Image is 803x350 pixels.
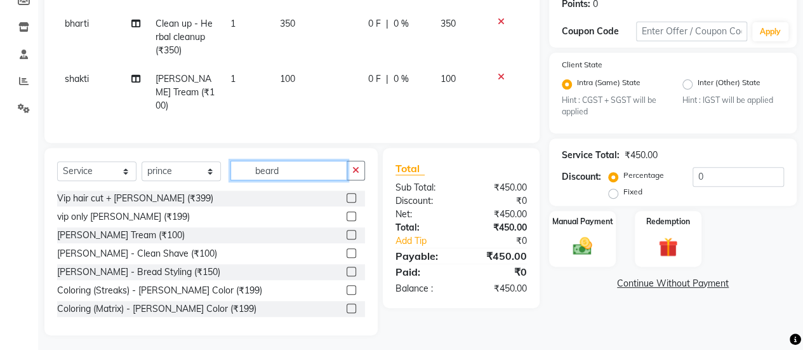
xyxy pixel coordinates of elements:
[230,73,236,84] span: 1
[562,59,602,71] label: Client State
[577,77,640,92] label: Intra (Same) State
[386,194,461,208] div: Discount:
[386,234,474,248] a: Add Tip
[567,235,598,257] img: _cash.svg
[394,17,409,30] span: 0 %
[156,18,213,56] span: Clean up - Herbal cleanup (₹350)
[57,229,185,242] div: [PERSON_NAME] Tream (₹100)
[65,73,89,84] span: shakti
[623,186,642,198] label: Fixed
[395,162,425,175] span: Total
[386,282,461,295] div: Balance :
[682,95,784,106] small: Hint : IGST will be applied
[698,77,760,92] label: Inter (Other) State
[57,192,213,205] div: Vip hair cut + [PERSON_NAME] (₹399)
[57,247,217,260] div: [PERSON_NAME] - Clean Shave (₹100)
[386,208,461,221] div: Net:
[368,17,381,30] span: 0 F
[625,149,658,162] div: ₹450.00
[280,73,295,84] span: 100
[441,18,456,29] span: 350
[57,284,262,297] div: Coloring (Streaks) - [PERSON_NAME] Color (₹199)
[562,95,663,118] small: Hint : CGST + SGST will be applied
[562,25,636,38] div: Coupon Code
[461,248,536,264] div: ₹450.00
[461,264,536,279] div: ₹0
[461,221,536,234] div: ₹450.00
[461,194,536,208] div: ₹0
[230,161,347,180] input: Search or Scan
[57,210,190,224] div: vip only [PERSON_NAME] (₹199)
[386,264,461,279] div: Paid:
[461,208,536,221] div: ₹450.00
[653,235,684,259] img: _gift.svg
[752,22,788,41] button: Apply
[156,73,215,111] span: [PERSON_NAME] Tream (₹100)
[280,18,295,29] span: 350
[386,221,461,234] div: Total:
[57,266,220,279] div: [PERSON_NAME] - Bread Styling (₹150)
[386,17,388,30] span: |
[461,181,536,194] div: ₹450.00
[552,277,794,290] a: Continue Without Payment
[623,170,664,181] label: Percentage
[65,18,89,29] span: bharti
[386,72,388,86] span: |
[394,72,409,86] span: 0 %
[386,181,461,194] div: Sub Total:
[461,282,536,295] div: ₹450.00
[386,248,461,264] div: Payable:
[368,72,381,86] span: 0 F
[441,73,456,84] span: 100
[562,149,620,162] div: Service Total:
[474,234,536,248] div: ₹0
[57,302,256,316] div: Coloring (Matrix) - [PERSON_NAME] Color (₹199)
[636,22,747,41] input: Enter Offer / Coupon Code
[552,216,613,227] label: Manual Payment
[646,216,690,227] label: Redemption
[562,170,601,184] div: Discount:
[230,18,236,29] span: 1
